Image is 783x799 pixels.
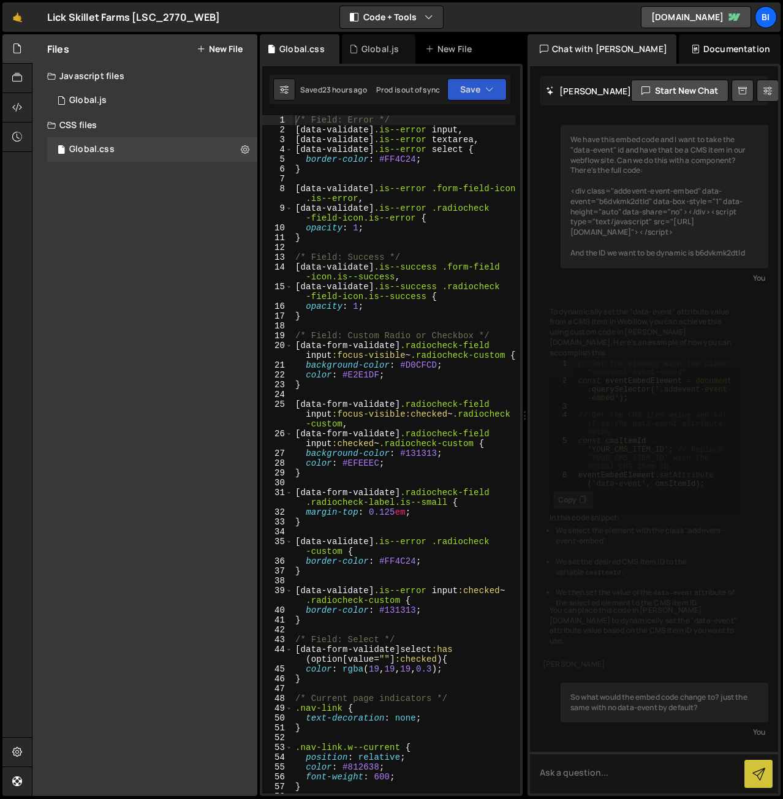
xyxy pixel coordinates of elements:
div: 16430/44498.js [47,88,257,113]
button: New File [197,44,243,54]
div: 31 [262,488,293,507]
div: 48 [262,694,293,703]
div: 29 [262,468,293,478]
div: 21 [262,360,293,370]
div: 27 [262,449,293,458]
div: 37 [262,566,293,576]
div: 36 [262,556,293,566]
div: 15 [262,282,293,301]
div: 52 [262,733,293,743]
div: 5 [262,154,293,164]
div: 18 [262,321,293,331]
div: 16 [262,301,293,311]
div: 26 [262,429,293,449]
div: 51 [262,723,293,733]
div: 5 [551,437,575,471]
div: 53 [262,743,293,752]
div: Chat with [PERSON_NAME] [528,34,676,64]
div: To dynamically set the "data-event" attribute value from a CMS item in Webflow, you can achieve t... [540,297,747,656]
li: We select the element with the class "addevent-event-embed". [556,526,738,547]
div: Javascript files [32,64,257,88]
div: 40 [262,605,293,615]
code: data-event [652,589,694,597]
code: cmsItemId [584,569,622,577]
div: CSS files [32,113,257,137]
div: 34 [262,527,293,537]
div: 9 [262,203,293,223]
div: We have this embed code and I want to take the "data-event" id and have that be a CMS item in our... [561,125,768,268]
div: 39 [262,586,293,605]
div: 22 [262,370,293,380]
div: 20 [262,341,293,360]
div: 3 [262,135,293,145]
div: Global.css [279,43,325,55]
div: 33 [262,517,293,527]
div: 2 [262,125,293,135]
div: 14 [262,262,293,282]
div: 41 [262,615,293,625]
div: You [564,271,765,284]
div: 54 [262,752,293,762]
div: 57 [262,782,293,792]
div: Prod is out of sync [376,85,440,95]
div: 4 [551,411,575,437]
li: We set the desired CMS item ID to the variable . [556,557,738,578]
div: 55 [262,762,293,772]
div: 12 [262,243,293,252]
a: [DOMAIN_NAME] [641,6,751,28]
div: 17 [262,311,293,321]
div: 8 [262,184,293,203]
div: Saved [300,85,367,95]
a: 🤙 [2,2,32,32]
h2: [PERSON_NAME] [546,85,631,97]
div: 47 [262,684,293,694]
div: 38 [262,576,293,586]
div: 50 [262,713,293,723]
div: 43 [262,635,293,645]
div: New File [425,43,477,55]
div: 25 [262,399,293,429]
button: Copy [553,490,594,510]
div: 16430/44499.css [47,137,257,162]
li: We then set the value of the attribute of the selected element to the CMS item ID. [556,588,738,608]
div: 7 [262,174,293,184]
a: Bi [755,6,777,28]
div: 49 [262,703,293,713]
div: 1 [551,360,575,377]
div: 30 [262,478,293,488]
div: 10 [262,223,293,233]
div: 19 [262,331,293,341]
div: 32 [262,507,293,517]
div: 13 [262,252,293,262]
div: 23 [262,380,293,390]
div: 6 [262,164,293,174]
div: 46 [262,674,293,684]
div: 4 [262,145,293,154]
div: [PERSON_NAME] [543,659,744,670]
div: 44 [262,645,293,664]
div: 1 [262,115,293,125]
div: 3 [551,403,575,411]
div: 6 [551,471,575,488]
div: 11 [262,233,293,243]
div: 2 [551,377,575,403]
div: Lick Skillet Farms [LSC_2770_WEB] [47,10,220,25]
div: 35 [262,537,293,556]
div: Global.js [69,95,107,106]
div: So what would the embed code change to? just the same with no data-event by default? [561,683,768,723]
h2: Files [47,42,69,56]
div: Global.css [69,144,115,155]
div: You [564,725,765,738]
button: Code + Tools [340,6,443,28]
button: Start new chat [631,80,728,102]
div: Global.js [361,43,399,55]
div: 23 hours ago [322,85,367,95]
div: 45 [262,664,293,674]
div: 28 [262,458,293,468]
div: 42 [262,625,293,635]
div: 24 [262,390,293,399]
button: Save [447,78,507,100]
div: Documentation [679,34,781,64]
div: 56 [262,772,293,782]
